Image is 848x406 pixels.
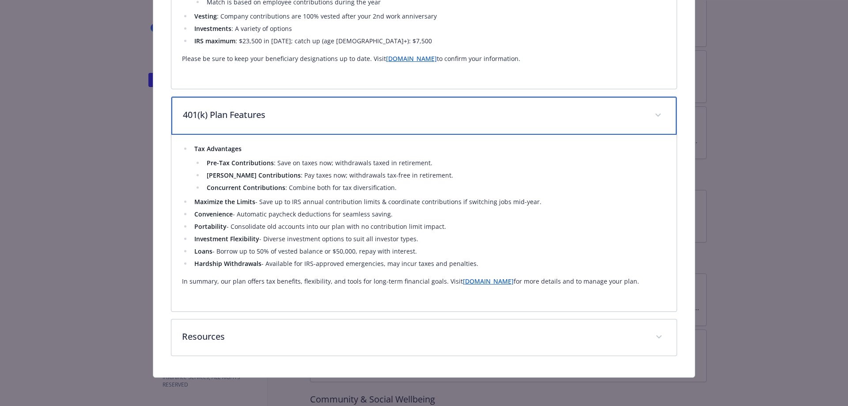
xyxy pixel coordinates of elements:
[182,330,645,343] p: Resources
[194,210,233,218] strong: Convenience
[194,235,259,243] strong: Investment Flexibility
[194,197,255,206] strong: Maximize the Limits
[207,171,301,179] strong: [PERSON_NAME] Contributions
[192,36,666,46] li: : $23,500 in [DATE]; catch up (age [DEMOGRAPHIC_DATA]+): $7,500
[194,12,217,20] strong: Vesting
[192,234,666,244] li: - Diverse investment options to suit all investor types.
[192,209,666,220] li: - Automatic paycheck deductions for seamless saving.
[192,11,666,22] li: : Company contributions are 100% vested after your 2nd work anniversary
[171,319,677,356] div: Resources
[194,24,231,33] strong: Investments
[194,222,227,231] strong: Portability
[207,159,274,167] strong: Pre-Tax Contributions
[182,53,666,64] p: Please be sure to keep your beneficiary designations up to date. Visit to confirm your information.
[192,246,666,257] li: - Borrow up to 50% of vested balance or $50,000, repay with interest.
[207,183,285,192] strong: Concurrent Contributions
[192,258,666,269] li: - Available for IRS-approved emergencies, may incur taxes and penalties.
[194,259,261,268] strong: Hardship Withdrawals
[386,54,437,63] a: [DOMAIN_NAME]
[204,182,666,193] li: : Combine both for tax diversification.
[463,277,514,285] a: [DOMAIN_NAME]
[194,37,235,45] strong: IRS maximum
[192,197,666,207] li: - Save up to IRS annual contribution limits & coordinate contributions if switching jobs mid-year.
[194,247,212,255] strong: Loans
[204,158,666,168] li: : Save on taxes now; withdrawals taxed in retirement.
[183,108,644,121] p: 401(k) Plan Features
[171,135,677,311] div: 401(k) Plan Features
[182,276,666,287] p: In summary, our plan offers tax benefits, flexibility, and tools for long-term financial goals. V...
[194,144,242,153] strong: Tax Advantages
[192,221,666,232] li: - Consolidate old accounts into our plan with no contribution limit impact.
[204,170,666,181] li: : Pay taxes now; withdrawals tax-free in retirement.
[171,97,677,135] div: 401(k) Plan Features
[192,23,666,34] li: : A variety of options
